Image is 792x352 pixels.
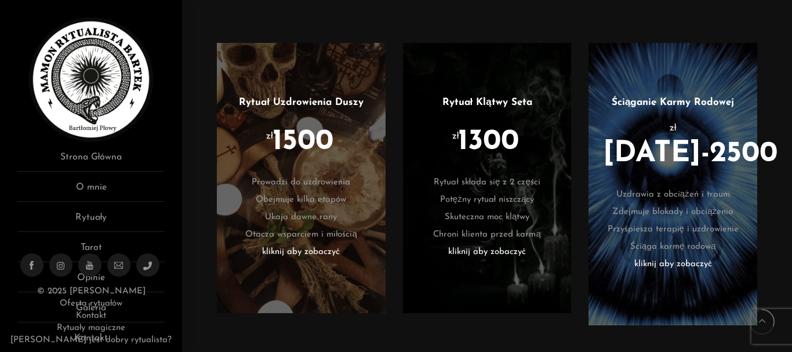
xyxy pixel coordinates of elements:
[606,186,740,204] li: Uzdrawia z obciążeń i traum
[239,97,364,107] a: Rytuał Uzdrowienia Duszy
[606,221,740,238] li: Przyśpiesza terapię i uzdrowienie
[606,256,740,273] li: kliknij aby zobaczyć
[17,150,165,172] a: Strona Główna
[234,191,368,209] li: Obejmuje kilka etapów
[458,128,519,157] span: 1300
[670,123,677,133] sup: zł
[442,97,532,107] a: Rytuał Klątwy Seta
[420,174,554,191] li: Rytuał składa się z 2 części
[234,209,368,226] li: Ukaja dawne rany
[420,244,554,261] li: kliknij aby zobaczyć
[10,336,172,344] a: [PERSON_NAME] jest dobry rytualista?
[273,128,333,157] span: 1500
[234,174,368,191] li: Prowadzi do uzdrowienia
[606,238,740,256] li: Ściąga karmę rodową
[266,131,273,141] sup: zł
[420,191,554,209] li: Potężny rytuał niszczący
[606,204,740,221] li: Zdejmuje blokady i obciążenia
[234,244,368,261] li: kliknij aby zobaczyć
[29,17,153,141] img: Rytualista Bartek
[234,226,368,244] li: Otacza wsparciem i miłością
[17,180,165,202] a: O mnie
[452,131,459,141] sup: zł
[420,209,554,226] li: Skuteczna moc klątwy
[57,324,125,332] a: Rytuały magiczne
[17,241,165,262] a: Tarot
[420,226,554,244] li: Chroni klienta przed karmą
[17,211,165,232] a: Rytuały
[612,97,734,107] a: Ściąganie Karmy Rodowej
[60,299,122,308] a: Oferta rytuałów
[603,140,778,169] span: [DATE]-2500
[76,311,106,320] a: Kontakt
